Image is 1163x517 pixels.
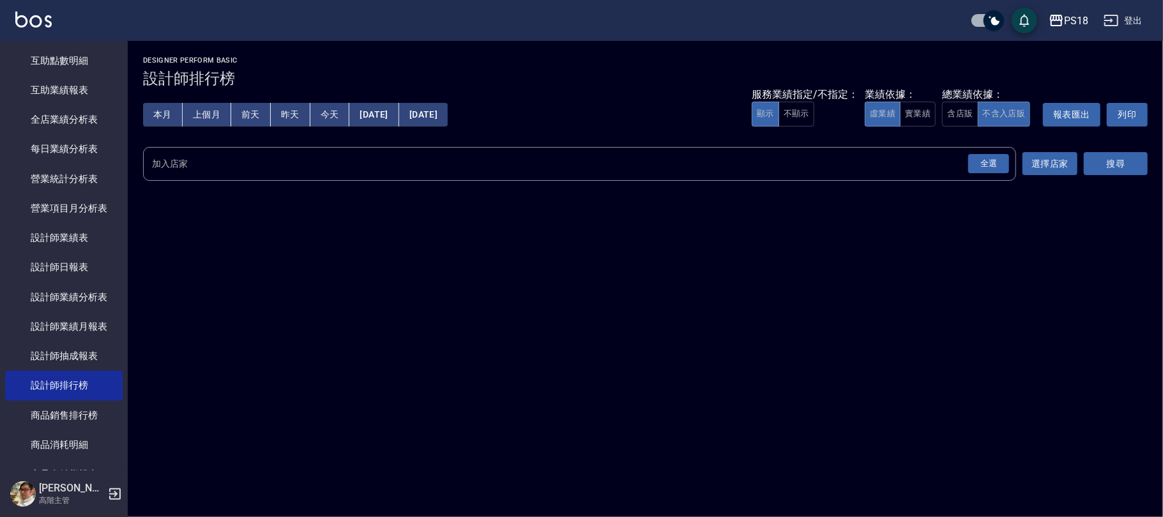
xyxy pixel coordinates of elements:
button: 不含入店販 [978,102,1031,127]
button: PS18 [1044,8,1093,34]
button: 列印 [1107,103,1148,127]
h5: [PERSON_NAME] [39,482,104,495]
button: 含店販 [942,102,978,127]
button: 昨天 [271,103,310,127]
button: 虛業績 [865,102,901,127]
a: 設計師業績表 [5,223,123,252]
button: 今天 [310,103,350,127]
a: 商品消耗明細 [5,430,123,459]
div: 總業績依據： [942,88,1037,102]
button: 不顯示 [779,102,814,127]
h2: Designer Perform Basic [143,56,1148,65]
img: Logo [15,12,52,27]
a: 商品銷售排行榜 [5,401,123,430]
h3: 設計師排行榜 [143,70,1148,88]
button: Open [966,151,1012,176]
div: 業績依據： [865,88,936,102]
img: Person [10,481,36,507]
a: 設計師日報表 [5,252,123,282]
a: 設計師抽成報表 [5,341,123,371]
a: 商品進銷貨報表 [5,459,123,489]
a: 營業項目月分析表 [5,194,123,223]
a: 每日業績分析表 [5,134,123,164]
a: 互助業績報表 [5,75,123,105]
div: 全選 [968,154,1009,174]
button: 前天 [231,103,271,127]
button: 登出 [1098,9,1148,33]
p: 高階主管 [39,495,104,506]
a: 設計師業績分析表 [5,282,123,312]
button: 搜尋 [1084,152,1148,176]
a: 全店業績分析表 [5,105,123,134]
div: 服務業績指定/不指定： [752,88,858,102]
button: [DATE] [399,103,448,127]
input: 店家名稱 [149,153,991,175]
div: PS18 [1064,13,1088,29]
a: 設計師排行榜 [5,371,123,400]
button: 上個月 [183,103,231,127]
button: 選擇店家 [1022,152,1077,176]
a: 設計師業績月報表 [5,312,123,341]
button: [DATE] [349,103,399,127]
button: 實業績 [900,102,936,127]
a: 營業統計分析表 [5,164,123,194]
a: 互助點數明細 [5,46,123,75]
button: 報表匯出 [1043,103,1100,127]
button: 本月 [143,103,183,127]
button: 顯示 [752,102,779,127]
button: save [1012,8,1037,33]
